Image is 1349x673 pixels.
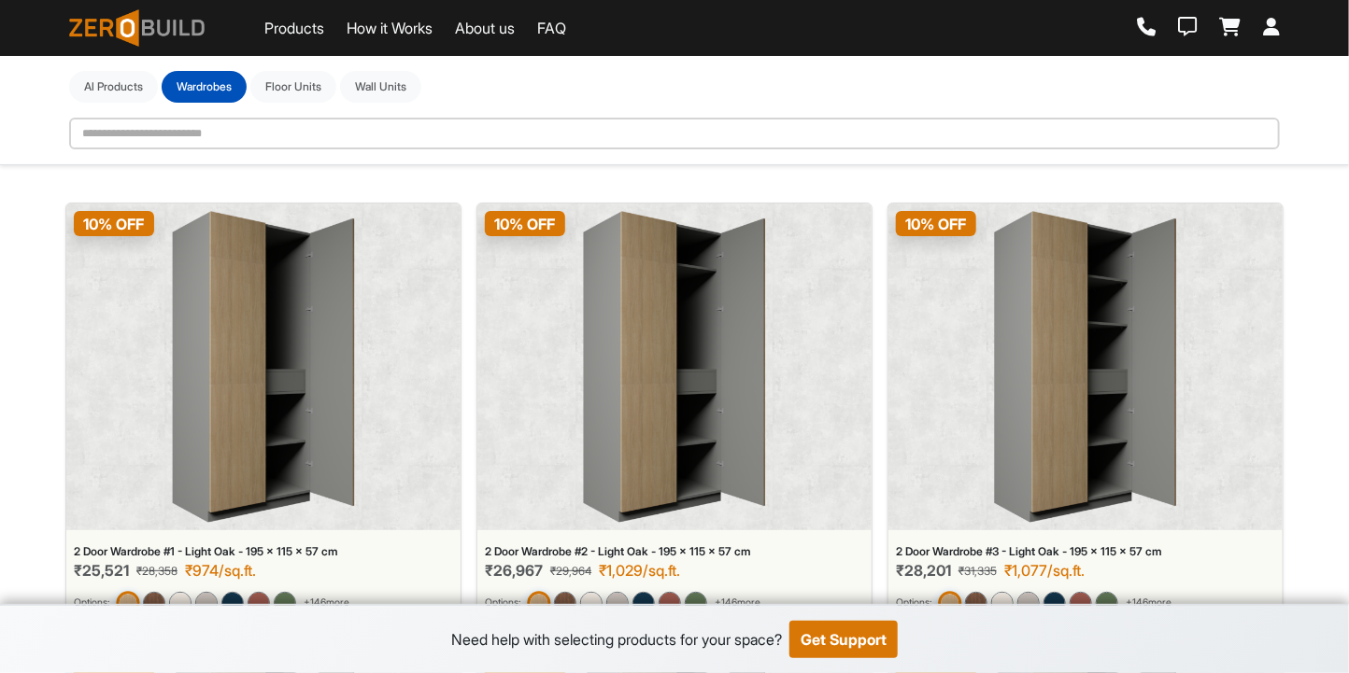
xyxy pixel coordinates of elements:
img: 2 Door Wardrobe #2 - Light Oak - 195 x 115 x 57 cm [583,211,766,523]
img: 2 Door Wardrobe #2 - Earth Brown - 195 x 115 x 57 cm [659,592,681,614]
div: 2 Door Wardrobe #1 - Light Oak - 195 x 115 x 57 cm [74,545,453,558]
a: How it Works [347,17,433,39]
button: Floor Units [250,71,336,103]
img: 2 Door Wardrobe #3 - Sandstone - 195 x 115 x 57 cm [1017,592,1040,614]
a: 2 Door Wardrobe #1 - Light Oak - 195 x 115 x 57 cm10% OFF2 Door Wardrobe #1 - Light Oak - 195 x 1... [65,203,461,630]
img: 2 Door Wardrobe #3 - Ivory Cream - 195 x 115 x 57 cm [991,592,1014,614]
img: 2 Door Wardrobe #3 - Walnut Brown - 195 x 115 x 57 cm [965,592,987,614]
img: 2 Door Wardrobe #3 - Light Oak - 195 x 115 x 57 cm [938,591,961,614]
div: Need help with selecting products for your space? [451,628,782,651]
span: ₹29,964 [550,563,591,580]
img: 2 Door Wardrobe #2 - Graphite Blue - 195 x 115 x 57 cm [632,592,655,614]
img: 2 Door Wardrobe #2 - English Green - 195 x 115 x 57 cm [685,592,707,614]
div: 2 Door Wardrobe #2 - Light Oak - 195 x 115 x 57 cm [485,545,864,558]
button: Al Products [69,71,158,103]
button: Get Support [789,621,898,658]
small: Options: [485,596,520,610]
img: 2 Door Wardrobe #2 - Light Oak - 195 x 115 x 57 cm [527,591,550,614]
img: 2 Door Wardrobe #1 - Earth Brown - 195 x 115 x 57 cm [248,592,270,614]
img: 2 Door Wardrobe #1 - Ivory Cream - 195 x 115 x 57 cm [169,592,192,614]
img: ZeroBuild logo [69,9,205,47]
span: 10 % OFF [485,211,565,236]
button: Wall Units [340,71,421,103]
img: 2 Door Wardrobe #1 - Light Oak - 195 x 115 x 57 cm [172,211,355,523]
div: ₹1,029/sq.ft. [599,562,680,580]
span: ₹25,521 [74,562,129,580]
span: ₹28,358 [136,563,177,580]
img: 2 Door Wardrobe #2 - Ivory Cream - 195 x 115 x 57 cm [580,592,603,614]
span: 10 % OFF [74,211,154,236]
img: 2 Door Wardrobe #2 - Walnut Brown - 195 x 115 x 57 cm [554,592,576,614]
button: Wardrobes [162,71,247,103]
img: 2 Door Wardrobe #3 - English Green - 195 x 115 x 57 cm [1096,592,1118,614]
span: ₹28,201 [896,562,951,580]
img: 2 Door Wardrobe #1 - Walnut Brown - 195 x 115 x 57 cm [143,592,165,614]
div: 2 Door Wardrobe #3 - Light Oak - 195 x 115 x 57 cm [896,545,1275,558]
img: 2 Door Wardrobe #1 - English Green - 195 x 115 x 57 cm [274,592,296,614]
img: 2 Door Wardrobe #2 - Sandstone - 195 x 115 x 57 cm [606,592,629,614]
div: ₹1,077/sq.ft. [1004,562,1085,580]
a: 2 Door Wardrobe #3 - Light Oak - 195 x 115 x 57 cm10% OFF2 Door Wardrobe #3 - Light Oak - 195 x 1... [887,203,1284,630]
img: 2 Door Wardrobe #3 - Light Oak - 195 x 115 x 57 cm [994,211,1177,523]
a: 2 Door Wardrobe #2 - Light Oak - 195 x 115 x 57 cm10% OFF2 Door Wardrobe #2 - Light Oak - 195 x 1... [476,203,873,630]
img: 2 Door Wardrobe #1 - Light Oak - 195 x 115 x 57 cm [116,591,139,614]
span: ₹26,967 [485,562,543,580]
a: FAQ [537,17,566,39]
img: 2 Door Wardrobe #3 - Earth Brown - 195 x 115 x 57 cm [1070,592,1092,614]
small: Options: [74,596,109,610]
span: + 146 more [304,596,349,610]
a: About us [455,17,515,39]
a: Products [264,17,324,39]
span: 10 % OFF [896,211,976,236]
small: Options: [896,596,931,610]
span: + 146 more [715,596,760,610]
img: 2 Door Wardrobe #3 - Graphite Blue - 195 x 115 x 57 cm [1044,592,1066,614]
span: + 146 more [1126,596,1171,610]
img: 2 Door Wardrobe #1 - Sandstone - 195 x 115 x 57 cm [195,592,218,614]
a: Login [1263,18,1280,38]
span: ₹31,335 [958,563,997,580]
div: ₹974/sq.ft. [185,562,256,580]
img: 2 Door Wardrobe #1 - Graphite Blue - 195 x 115 x 57 cm [221,592,244,614]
